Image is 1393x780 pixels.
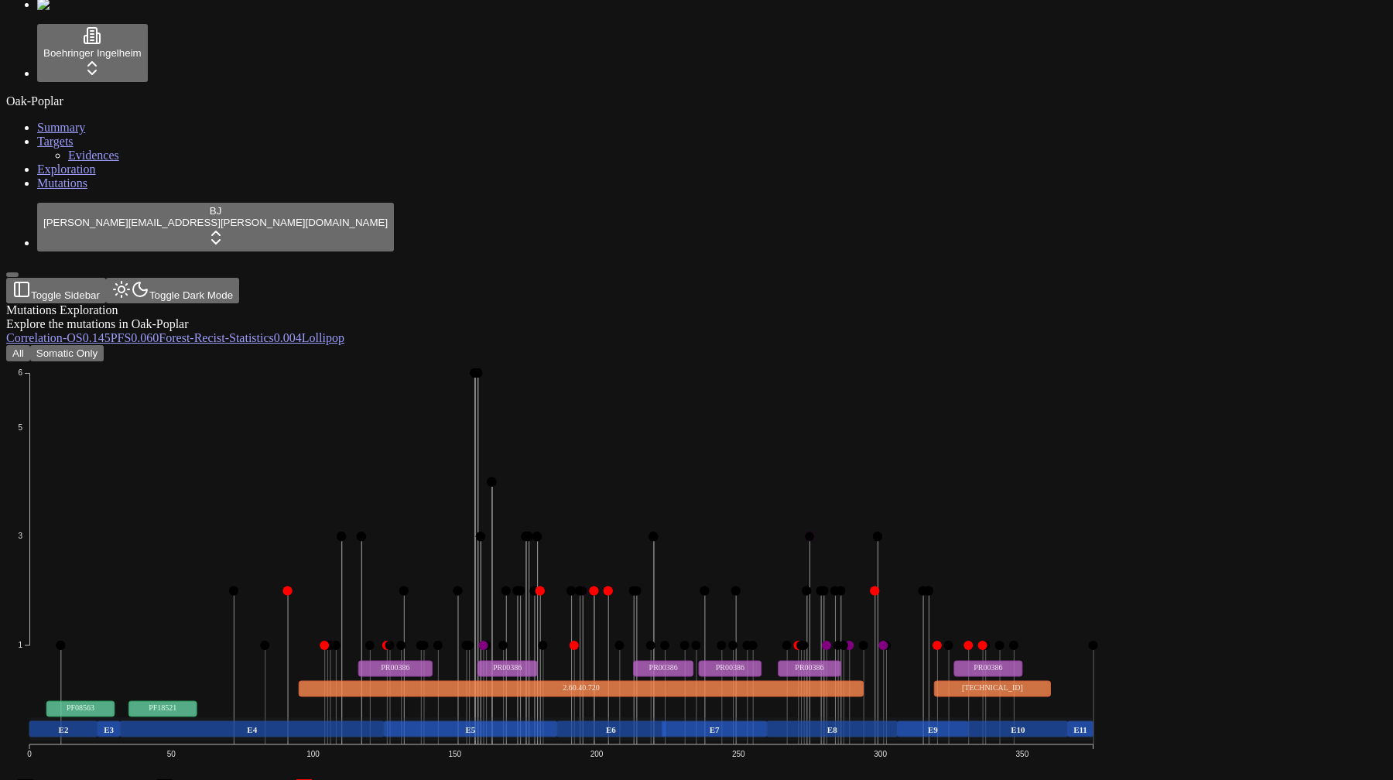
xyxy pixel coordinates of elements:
[6,331,63,344] span: Correlation
[448,750,461,758] text: 150
[67,331,110,344] a: OS0.145
[167,750,176,758] text: 50
[59,725,69,734] text: E2
[37,162,96,176] a: Exploration
[31,289,100,301] span: Toggle Sidebar
[6,345,30,361] button: All
[111,331,132,344] span: PFS
[18,368,22,377] text: 6
[6,94,1387,108] div: Oak-Poplar
[131,331,159,344] span: 0.0595451526521349
[606,725,616,734] text: E6
[18,532,22,540] text: 3
[795,663,823,672] text: PR00386
[43,217,128,228] span: [PERSON_NAME]
[67,331,82,344] span: OS
[590,750,604,758] text: 200
[874,750,887,758] text: 300
[974,663,1002,672] text: PR00386
[302,331,344,344] a: Lollipop
[106,278,239,303] button: Toggle Dark Mode
[306,750,320,758] text: 100
[83,331,111,344] span: 0.144620105677524
[274,331,302,344] span: 0.00391
[827,725,837,734] text: E8
[732,750,745,758] text: 250
[149,289,233,301] span: Toggle Dark Mode
[37,203,394,251] button: BJ[PERSON_NAME][EMAIL_ADDRESS][PERSON_NAME][DOMAIN_NAME]
[6,317,1238,331] div: Explore the mutations in Oak-Poplar
[1016,750,1029,758] text: 350
[6,346,30,359] a: All
[710,725,720,734] text: E7
[928,725,938,734] text: E9
[225,331,229,344] span: NaN
[194,331,225,344] span: Recist
[128,217,388,228] span: [EMAIL_ADDRESS][PERSON_NAME][DOMAIN_NAME]
[30,345,104,361] button: Somatic Only
[159,331,190,344] span: Forest
[27,750,32,758] text: 0
[190,331,193,344] span: NaN
[111,331,159,344] a: PFS0.060
[30,346,104,359] a: Somatic Only
[466,725,476,734] text: E5
[1073,725,1087,734] text: E11
[6,331,67,344] a: Correlation-
[37,135,74,148] a: Targets
[962,683,1023,692] text: [TECHNICAL_ID]
[194,331,229,344] a: Recist-
[381,663,409,672] text: PR00386
[37,24,148,82] button: Boehringer Ingelheim
[649,663,678,672] text: PR00386
[68,149,119,162] a: Evidences
[63,331,67,344] span: -
[247,725,257,734] text: E4
[1011,725,1025,734] text: E10
[104,725,114,734] text: E3
[563,683,600,692] text: 2.60.40.720
[67,703,94,712] text: PF08563
[37,121,85,134] a: Summary
[716,663,744,672] text: PR00386
[210,205,222,217] span: BJ
[6,272,19,277] button: Toggle Sidebar
[6,303,1238,317] div: Mutations Exploration
[18,423,22,432] text: 5
[229,331,274,344] span: Statistics
[43,47,142,59] span: Boehringer Ingelheim
[159,331,193,344] a: Forest-
[229,331,302,344] a: Statistics0.004
[149,703,176,712] text: PF18521
[493,663,522,672] text: PR00386
[37,176,87,190] a: Mutations
[6,278,106,303] button: Toggle Sidebar
[18,641,22,649] text: 1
